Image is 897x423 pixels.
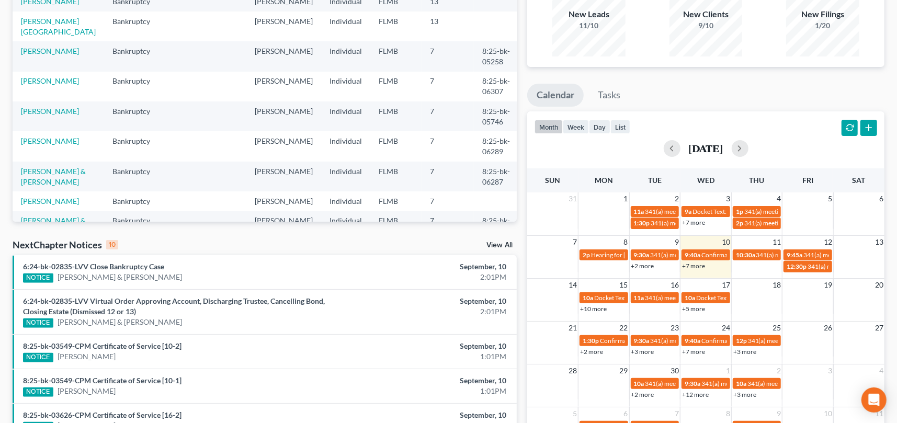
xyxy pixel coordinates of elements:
[370,41,422,71] td: FLMB
[13,238,118,251] div: NextChapter Notices
[619,364,629,377] span: 29
[21,216,86,235] a: [PERSON_NAME] & [PERSON_NAME]
[823,322,833,334] span: 26
[685,380,700,387] span: 9:30a
[874,236,884,248] span: 13
[370,191,422,211] td: FLMB
[21,136,79,145] a: [PERSON_NAME]
[771,236,782,248] span: 11
[370,211,422,241] td: FLMB
[878,364,884,377] span: 4
[736,251,755,259] span: 10:30a
[246,131,321,161] td: [PERSON_NAME]
[736,380,746,387] span: 10a
[651,251,752,259] span: 341(a) meeting for [PERSON_NAME]
[583,337,599,345] span: 1:30p
[861,387,887,413] div: Open Intercom Messenger
[321,191,370,211] td: Individual
[874,279,884,291] span: 20
[744,208,845,215] span: 341(a) meeting for [PERSON_NAME]
[246,12,321,41] td: [PERSON_NAME]
[246,191,321,211] td: [PERSON_NAME]
[422,12,474,41] td: 13
[58,272,182,282] a: [PERSON_NAME] & [PERSON_NAME]
[685,294,695,302] span: 10a
[352,375,506,386] div: September, 10
[623,236,629,248] span: 8
[591,251,673,259] span: Hearing for [PERSON_NAME]
[669,8,743,20] div: New Clients
[246,72,321,101] td: [PERSON_NAME]
[352,386,506,396] div: 1:01PM
[321,72,370,101] td: Individual
[422,162,474,191] td: 7
[631,391,654,398] a: +2 more
[750,176,765,185] span: Thu
[748,337,849,345] span: 341(a) meeting for [PERSON_NAME]
[878,192,884,205] span: 6
[776,407,782,420] span: 9
[669,279,680,291] span: 16
[823,279,833,291] span: 19
[321,162,370,191] td: Individual
[648,176,662,185] span: Tue
[756,251,857,259] span: 341(a) meeting for [PERSON_NAME]
[567,322,578,334] span: 21
[370,12,422,41] td: FLMB
[651,337,752,345] span: 341(a) meeting for [PERSON_NAME]
[685,208,691,215] span: 9a
[246,101,321,131] td: [PERSON_NAME]
[669,322,680,334] span: 23
[23,296,325,316] a: 6:24-bk-02835-LVV Virtual Order Approving Account, Discharging Trustee, Cancelling Bond, Closing ...
[786,8,859,20] div: New Filings
[744,219,845,227] span: 341(a) meeting for [PERSON_NAME]
[352,296,506,306] div: September, 10
[23,410,181,419] a: 8:25-bk-03626-CPM Certificate of Service [16-2]
[422,131,474,161] td: 7
[600,337,719,345] span: Confirmation hearing for [PERSON_NAME]
[474,211,524,241] td: 8:25-bk-06157
[634,337,650,345] span: 9:30a
[580,348,603,356] a: +2 more
[634,219,650,227] span: 1:30p
[474,162,524,191] td: 8:25-bk-06287
[787,251,802,259] span: 9:45a
[645,294,746,302] span: 341(a) meeting for [PERSON_NAME]
[321,101,370,131] td: Individual
[725,364,731,377] span: 1
[104,191,169,211] td: Bankruptcy
[736,208,743,215] span: 1p
[634,208,644,215] span: 11a
[535,120,563,134] button: month
[689,143,723,154] h2: [DATE]
[106,240,118,249] div: 10
[827,364,833,377] span: 3
[583,251,590,259] span: 2p
[527,84,584,107] a: Calendar
[321,131,370,161] td: Individual
[474,131,524,161] td: 8:25-bk-06289
[619,322,629,334] span: 22
[58,317,182,327] a: [PERSON_NAME] & [PERSON_NAME]
[352,410,506,420] div: September, 10
[736,219,743,227] span: 2p
[786,20,859,31] div: 1/20
[422,211,474,241] td: 7
[370,162,422,191] td: FLMB
[58,351,116,362] a: [PERSON_NAME]
[674,192,680,205] span: 2
[352,306,506,317] div: 2:01PM
[572,407,578,420] span: 5
[246,211,321,241] td: [PERSON_NAME]
[853,176,866,185] span: Sat
[685,337,700,345] span: 9:40a
[588,84,630,107] a: Tasks
[58,386,116,396] a: [PERSON_NAME]
[352,272,506,282] div: 2:01PM
[701,337,821,345] span: Confirmation Hearing for [PERSON_NAME]
[321,41,370,71] td: Individual
[21,17,96,36] a: [PERSON_NAME][GEOGRAPHIC_DATA]
[823,236,833,248] span: 12
[23,318,53,328] div: NOTICE
[725,192,731,205] span: 3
